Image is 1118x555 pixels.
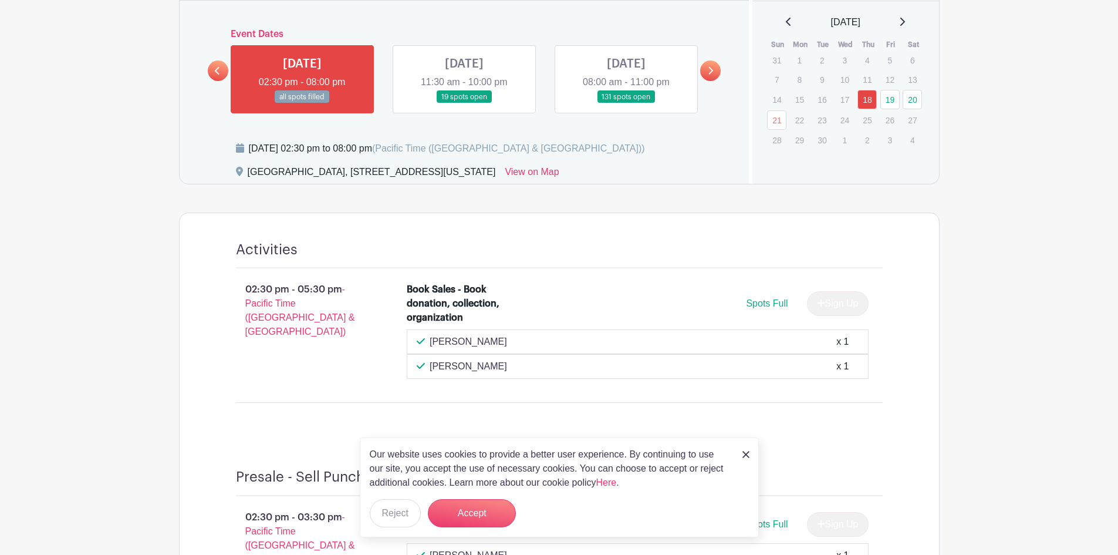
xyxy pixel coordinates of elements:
[835,70,854,89] p: 10
[903,70,922,89] p: 13
[880,131,900,149] p: 3
[746,519,788,529] span: Spots Full
[790,51,809,69] p: 1
[831,15,860,29] span: [DATE]
[790,111,809,129] p: 22
[903,131,922,149] p: 4
[505,165,559,184] a: View on Map
[835,51,854,69] p: 3
[372,143,645,153] span: (Pacific Time ([GEOGRAPHIC_DATA] & [GEOGRAPHIC_DATA]))
[857,51,877,69] p: 4
[370,448,730,490] p: Our website uses cookies to provide a better user experience. By continuing to use our site, you ...
[812,51,832,69] p: 2
[236,241,298,258] h4: Activities
[217,278,389,344] p: 02:30 pm - 05:30 pm
[835,39,857,51] th: Wed
[857,39,880,51] th: Thu
[812,39,835,51] th: Tue
[249,142,645,156] div: [DATE] 02:30 pm to 08:00 pm
[880,39,903,51] th: Fri
[903,111,922,129] p: 27
[880,70,900,89] p: 12
[812,131,832,149] p: 30
[880,51,900,69] p: 5
[370,499,421,527] button: Reject
[812,90,832,109] p: 16
[836,359,849,374] div: x 1
[430,335,507,349] p: [PERSON_NAME]
[790,131,809,149] p: 29
[857,131,877,149] p: 2
[857,111,877,129] p: 25
[835,90,854,109] p: 17
[790,70,809,89] p: 8
[766,39,789,51] th: Sun
[857,70,877,89] p: 11
[596,477,617,487] a: Here
[835,111,854,129] p: 24
[812,70,832,89] p: 9
[767,110,786,130] a: 21
[857,90,877,109] a: 18
[790,90,809,109] p: 15
[248,165,496,184] div: [GEOGRAPHIC_DATA], [STREET_ADDRESS][US_STATE]
[767,51,786,69] p: 31
[903,51,922,69] p: 6
[428,499,516,527] button: Accept
[767,70,786,89] p: 7
[228,29,701,40] h6: Event Dates
[880,90,900,109] a: 19
[902,39,925,51] th: Sat
[767,90,786,109] p: 14
[407,282,508,325] div: Book Sales - Book donation, collection, organization
[742,451,749,458] img: close_button-5f87c8562297e5c2d7936805f587ecaba9071eb48480494691a3f1689db116b3.svg
[812,111,832,129] p: 23
[746,298,788,308] span: Spots Full
[789,39,812,51] th: Mon
[903,90,922,109] a: 20
[835,131,854,149] p: 1
[836,335,849,349] div: x 1
[430,359,507,374] p: [PERSON_NAME]
[236,469,747,486] h4: Presale - Sell Punchcards (for food, games, and rides); accept credit card only
[767,131,786,149] p: 28
[880,111,900,129] p: 26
